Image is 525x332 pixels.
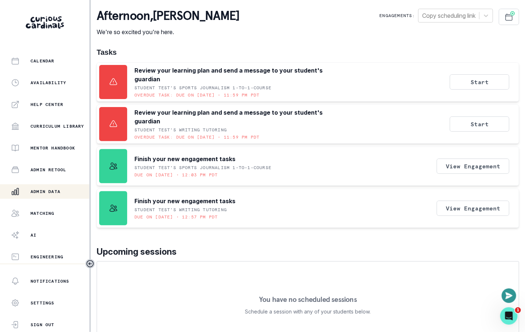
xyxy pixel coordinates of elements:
p: Schedule a session with any of your students below. [245,307,371,316]
button: View Engagement [437,159,509,174]
p: Help Center [31,102,63,107]
button: View Engagement [437,201,509,216]
p: Review your learning plan and send a message to your student's guardian [134,66,344,83]
img: Curious Cardinals Logo [26,16,64,29]
p: Finish your new engagement tasks [134,155,235,163]
p: You have no scheduled sessions [259,296,357,303]
p: Engineering [31,254,63,260]
p: Overdue task: Due on [DATE] • 11:59 PM PDT [134,92,259,98]
button: Start [450,74,509,90]
p: Review your learning plan and send a message to your student's guardian [134,108,344,126]
span: 1 [515,307,521,313]
p: Overdue task: Due on [DATE] • 11:59 PM PDT [134,134,259,140]
p: Availability [31,80,66,86]
p: Notifications [31,278,69,284]
p: Curriculum Library [31,123,84,129]
p: Settings [31,300,54,306]
p: Mentor Handbook [31,145,75,151]
p: afternoon , [PERSON_NAME] [97,9,239,23]
p: We're so excited you're here. [97,28,239,36]
button: Toggle sidebar [85,259,95,269]
p: Finish your new engagement tasks [134,197,235,205]
h1: Tasks [97,48,519,57]
p: Upcoming sessions [97,245,519,258]
p: Student Test's Sports Journalism 1-to-1-course [134,165,271,171]
p: Matching [31,210,54,216]
iframe: Intercom live chat [500,307,518,325]
button: Start [450,116,509,132]
p: Student Test's Sports Journalism 1-to-1-course [134,85,271,91]
button: Open or close messaging widget [502,288,516,303]
p: Admin Data [31,189,60,194]
p: Engagements: [380,13,415,19]
p: Due on [DATE] • 12:57 PM PDT [134,214,218,220]
p: AI [31,232,36,238]
p: Sign Out [31,322,54,328]
p: Student Test's Writing tutoring [134,207,227,213]
p: Admin Retool [31,167,66,173]
button: Schedule Sessions [499,9,519,25]
p: Due on [DATE] • 12:03 PM PDT [134,172,218,178]
p: Student Test's Writing tutoring [134,127,227,133]
p: Calendar [31,58,54,64]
